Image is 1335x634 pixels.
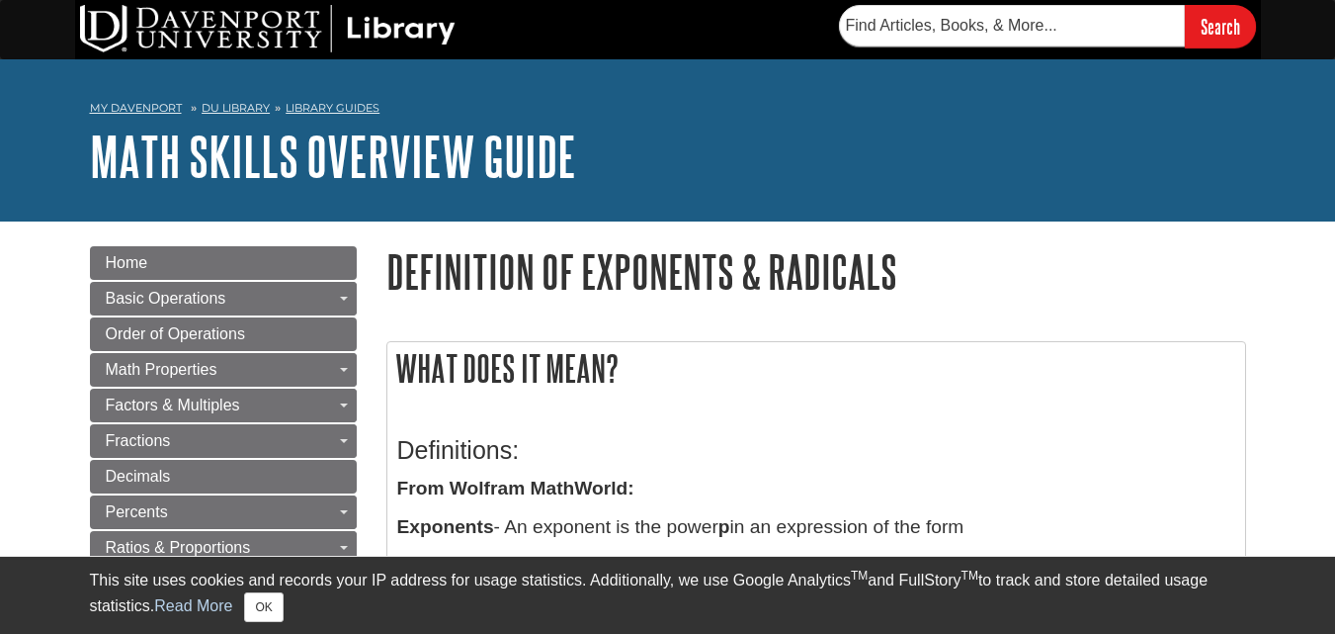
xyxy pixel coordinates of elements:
sup: TM [961,569,978,583]
a: Basic Operations [90,282,357,316]
span: Basic Operations [106,290,226,307]
form: Searches DU Library's articles, books, and more [839,5,1256,47]
h3: Definitions: [397,436,1235,465]
h2: What does it mean? [387,342,1245,395]
a: Order of Operations [90,317,357,351]
b: Exponents [397,516,494,537]
span: Fractions [106,432,171,449]
a: Decimals [90,460,357,494]
span: Home [106,254,148,271]
input: Search [1185,5,1256,47]
a: Fractions [90,424,357,458]
span: Ratios & Proportions [106,539,251,556]
div: This site uses cookies and records your IP address for usage statistics. Additionally, we use Goo... [90,569,1246,622]
b: p [718,516,730,537]
a: Math Skills Overview Guide [90,126,576,187]
a: Ratios & Proportions [90,531,357,565]
h1: Definition of Exponents & Radicals [386,246,1246,297]
a: Factors & Multiples [90,389,357,422]
a: Math Properties [90,353,357,387]
a: Home [90,246,357,280]
span: Decimals [106,468,171,485]
input: Find Articles, Books, & More... [839,5,1185,46]
span: Percents [106,503,168,520]
a: DU Library [202,101,270,115]
span: Order of Operations [106,325,245,342]
a: Library Guides [286,101,379,115]
a: My Davenport [90,100,182,117]
a: Read More [154,597,232,614]
strong: From Wolfram MathWorld: [397,478,634,498]
img: DU Library [80,5,456,52]
span: Factors & Multiples [106,397,240,413]
nav: breadcrumb [90,95,1246,127]
a: Percents [90,496,357,529]
button: Close [244,592,283,622]
span: Math Properties [106,361,217,378]
sup: TM [851,569,868,583]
